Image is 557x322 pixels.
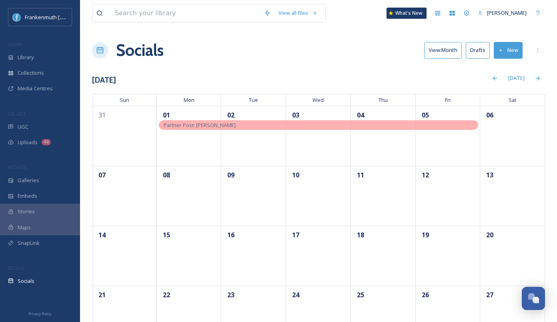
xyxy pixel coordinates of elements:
[420,289,431,300] span: 26
[8,265,24,271] span: SOCIALS
[484,289,495,300] span: 27
[484,229,495,241] span: 20
[18,239,40,247] span: SnapLink
[225,169,236,181] span: 09
[466,42,490,58] button: Drafts
[161,229,172,241] span: 15
[355,289,366,300] span: 25
[18,123,28,131] span: UGC
[480,94,545,106] span: Sat
[96,229,108,241] span: 14
[18,69,44,77] span: Collections
[355,109,366,121] span: 04
[18,54,34,61] span: Library
[18,177,39,184] span: Galleries
[18,277,34,285] span: Socials
[504,70,529,86] div: [DATE]
[274,5,321,21] a: View all files
[221,94,286,106] span: Tue
[25,13,85,21] span: Frankenmuth [US_STATE]
[96,289,108,300] span: 21
[8,111,25,117] span: COLLECT
[484,109,495,121] span: 06
[164,121,236,129] span: Partner Post: [PERSON_NAME]
[161,169,172,181] span: 08
[13,13,21,21] img: Social%20Media%20PFP%202025.jpg
[466,42,494,58] a: Drafts
[28,311,52,316] span: Privacy Policy
[8,164,26,170] span: WIDGETS
[96,109,108,121] span: 31
[355,229,366,241] span: 18
[161,109,172,121] span: 01
[18,192,37,200] span: Embeds
[111,4,260,22] input: Search your library
[424,42,462,58] button: View:Month
[286,94,351,106] span: Wed
[290,169,301,181] span: 10
[42,139,51,145] div: 40
[290,229,301,241] span: 17
[28,308,52,318] a: Privacy Policy
[96,169,108,181] span: 07
[494,42,523,58] button: New
[157,94,222,106] span: Mon
[92,74,116,86] h3: [DATE]
[225,289,236,300] span: 23
[522,287,545,310] button: Open Chat
[474,5,531,21] a: [PERSON_NAME]
[420,169,431,181] span: 12
[8,41,22,47] span: MEDIA
[18,208,35,215] span: Stories
[387,8,427,19] a: What's New
[351,94,416,106] span: Thu
[116,38,164,62] a: Socials
[487,9,527,16] span: [PERSON_NAME]
[92,94,157,106] span: Sun
[420,229,431,241] span: 19
[416,94,481,106] span: Fri
[290,109,301,121] span: 03
[355,169,366,181] span: 11
[18,85,53,92] span: Media Centres
[420,109,431,121] span: 05
[18,139,38,146] span: Uploads
[225,109,236,121] span: 02
[18,224,31,231] span: Maps
[225,229,236,241] span: 16
[161,289,172,300] span: 22
[484,169,495,181] span: 13
[290,289,301,300] span: 24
